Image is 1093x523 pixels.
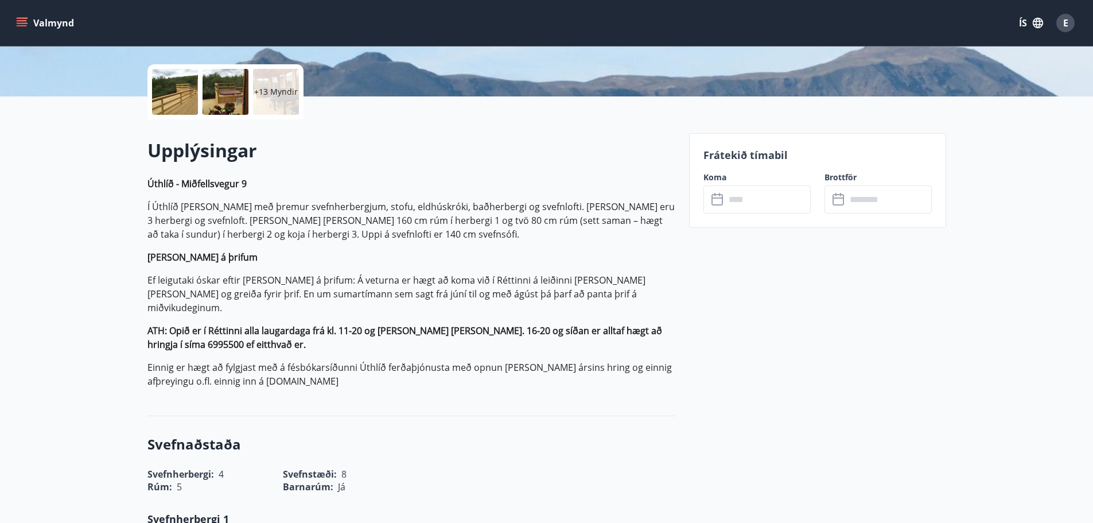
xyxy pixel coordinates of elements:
[147,177,247,190] strong: Úthlíð - Miðfellsvegur 9
[1013,13,1049,33] button: ÍS
[147,251,258,264] strong: [PERSON_NAME] á þrifum
[147,200,675,241] p: Í Úthlíð [PERSON_NAME] með þremur svefnherbergjum, stofu, eldhúskróki, baðherbergi og svefnlofti....
[177,481,182,493] span: 5
[283,481,333,493] span: Barnarúm :
[147,361,675,388] p: Einnig er hægt að fylgjast með á fésbókarsíðunni Úthlíð ferðaþjónusta með opnun [PERSON_NAME] árs...
[824,172,932,183] label: Brottför
[147,481,172,493] span: Rúm :
[254,86,298,98] p: +13 Myndir
[147,435,675,454] h3: Svefnaðstaða
[14,13,79,33] button: menu
[338,481,345,493] span: Já
[147,273,675,315] p: Ef leigutaki óskar eftir [PERSON_NAME] á þrifum: Á veturna er hægt að koma við í Réttinni á leiði...
[147,324,662,351] strong: ATH: Opið er í Réttinni alla laugardaga frá kl. 11-20 og [PERSON_NAME] [PERSON_NAME]. 16-20 og sí...
[147,138,675,163] h2: Upplýsingar
[1052,9,1079,37] button: E
[703,172,811,183] label: Koma
[703,148,932,162] p: Frátekið tímabil
[1063,17,1068,29] span: E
